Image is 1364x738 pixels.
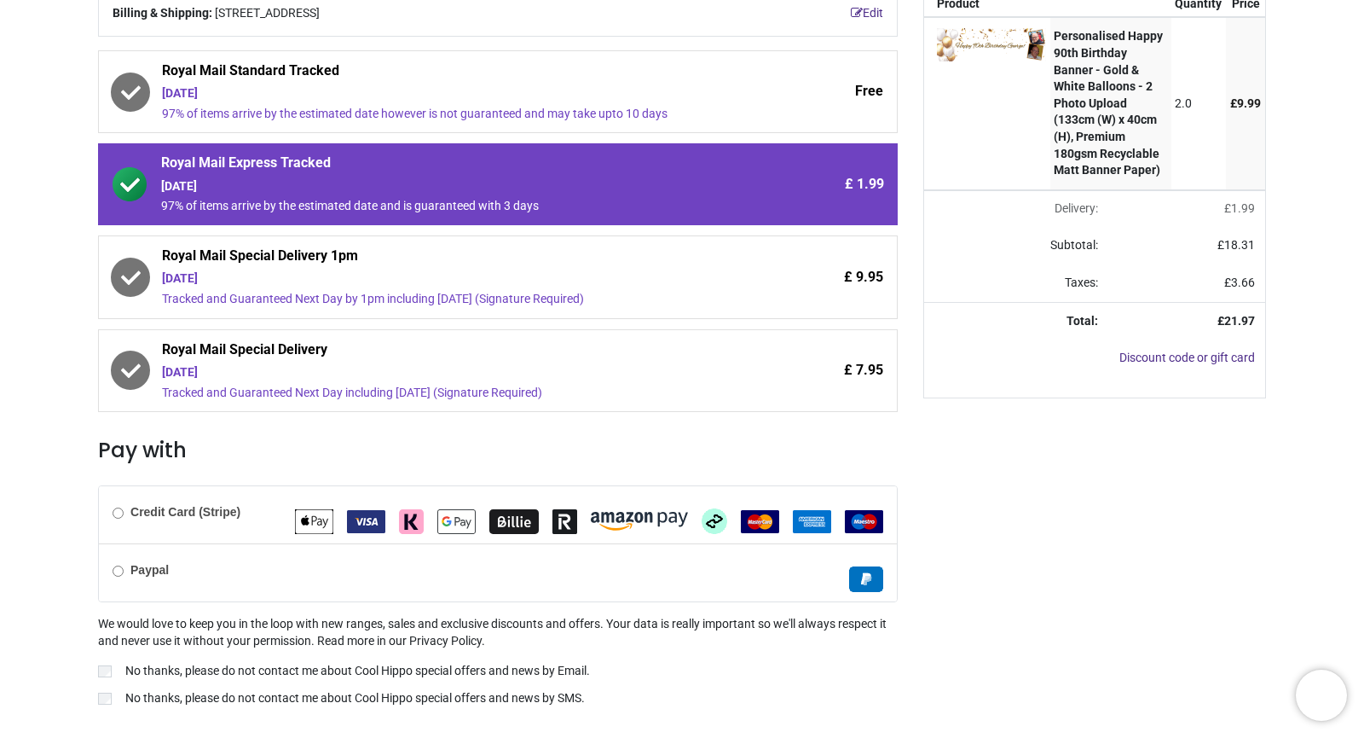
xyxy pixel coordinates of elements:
img: American Express [793,510,831,533]
span: Royal Mail Special Delivery [162,340,739,364]
span: 18.31 [1224,238,1255,252]
div: We would love to keep you in the loop with new ranges, sales and exclusive discounts and offers. ... [98,616,898,710]
iframe: Brevo live chat [1296,670,1347,721]
b: Billing & Shipping: [113,6,212,20]
input: Credit Card (Stripe) [113,508,124,519]
input: Paypal [113,566,124,577]
div: [DATE] [161,178,739,195]
div: [DATE] [162,85,739,102]
span: Amazon Pay [591,514,688,527]
img: Paypal [849,567,883,592]
a: Edit [851,5,883,22]
strong: Personalised Happy 90th Birthday Banner - Gold & White Balloons - 2 Photo Upload (133cm (W) x 40c... [1054,29,1163,177]
span: 3.66 [1231,276,1255,289]
span: American Express [793,514,831,527]
span: Free [855,82,883,101]
strong: Total: [1066,314,1098,328]
img: Klarna [399,509,424,534]
div: Tracked and Guaranteed Next Day including [DATE] (Signature Required) [162,385,739,402]
b: Credit Card (Stripe) [130,505,240,519]
span: Revolut Pay [552,514,577,527]
span: £ [1224,276,1255,289]
div: 97% of items arrive by the estimated date however is not guaranteed and may take upto 10 days [162,106,739,123]
span: VISA [347,514,385,527]
strong: £ [1217,314,1255,328]
img: Google Pay [437,509,476,534]
div: Tracked and Guaranteed Next Day by 1pm including [DATE] (Signature Required) [162,291,739,308]
img: Billie [489,509,539,534]
input: No thanks, please do not contact me about Cool Hippo special offers and news by SMS. [98,693,112,705]
span: Paypal [849,572,883,585]
img: Maestro [845,510,883,533]
h3: Pay with [98,436,898,465]
span: Apple Pay [295,514,333,527]
p: No thanks, please do not contact me about Cool Hippo special offers and news by SMS. [125,690,585,707]
img: Apple Pay [295,509,333,534]
span: MasterCard [741,514,779,527]
img: Revolut Pay [552,509,577,534]
span: £ [1230,96,1261,110]
span: £ 9.95 [844,268,883,287]
div: [DATE] [162,270,739,288]
span: [STREET_ADDRESS] [215,5,320,22]
span: 9.99 [1237,96,1261,110]
img: Afterpay Clearpay [702,508,727,534]
span: Maestro [845,514,883,527]
div: 2.0 [1175,96,1222,113]
span: £ [1217,238,1255,252]
span: 21.97 [1224,314,1255,328]
span: 1.99 [1231,201,1255,215]
b: Paypal [130,563,169,577]
span: Royal Mail Standard Tracked [162,61,739,85]
img: +jfa6YAAAABklEQVQDAB6uojP2o4TVAAAAAElFTkSuQmCC [937,28,1046,61]
td: Taxes: [924,264,1108,302]
span: Google Pay [437,514,476,527]
td: Delivery will be updated after choosing a new delivery method [924,190,1108,228]
a: Discount code or gift card [1119,351,1255,364]
span: Afterpay Clearpay [702,514,727,527]
img: MasterCard [741,510,779,533]
p: No thanks, please do not contact me about Cool Hippo special offers and news by Email. [125,663,590,680]
span: £ 7.95 [844,361,883,380]
span: Billie [489,514,539,527]
div: 97% of items arrive by the estimated date and is guaranteed with 3 days [161,198,739,215]
span: £ [1224,201,1255,215]
td: Subtotal: [924,227,1108,264]
span: Klarna [399,514,424,527]
img: Amazon Pay [591,512,688,531]
div: [DATE] [162,364,739,381]
span: Royal Mail Special Delivery 1pm [162,247,739,270]
img: VISA [347,510,385,533]
input: No thanks, please do not contact me about Cool Hippo special offers and news by Email. [98,665,112,677]
span: Royal Mail Express Tracked [161,154,739,177]
span: £ 1.99 [845,175,884,194]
